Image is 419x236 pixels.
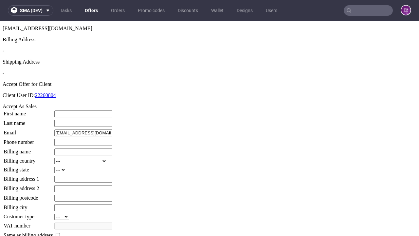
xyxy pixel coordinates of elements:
[8,5,53,16] button: sma (dev)
[107,5,129,16] a: Orders
[56,5,76,16] a: Tasks
[3,83,416,88] div: Accept As Sales
[3,99,53,106] td: Last name
[3,183,53,190] td: Billing city
[3,27,4,32] span: -
[3,71,416,77] p: Client User ID:
[3,137,53,144] td: Billing country
[3,16,416,22] div: Billing Address
[3,118,53,125] td: Phone number
[3,211,53,218] td: Same as billing address
[3,127,53,135] td: Billing name
[3,146,53,152] td: Billing state
[3,89,53,97] td: First name
[3,38,416,44] div: Shipping Address
[3,201,53,209] td: VAT number
[35,71,56,77] a: 22260804
[207,5,228,16] a: Wallet
[401,6,410,15] figcaption: e2
[262,5,281,16] a: Users
[3,60,416,66] div: Accept Offer for Client
[3,5,92,10] span: [EMAIL_ADDRESS][DOMAIN_NAME]
[233,5,257,16] a: Designs
[3,173,53,181] td: Billing postcode
[3,192,53,199] td: Customer type
[3,49,4,55] span: -
[81,5,102,16] a: Offers
[20,8,43,13] span: sma (dev)
[3,108,53,116] td: Email
[134,5,169,16] a: Promo codes
[3,164,53,171] td: Billing address 2
[3,154,53,162] td: Billing address 1
[174,5,202,16] a: Discounts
